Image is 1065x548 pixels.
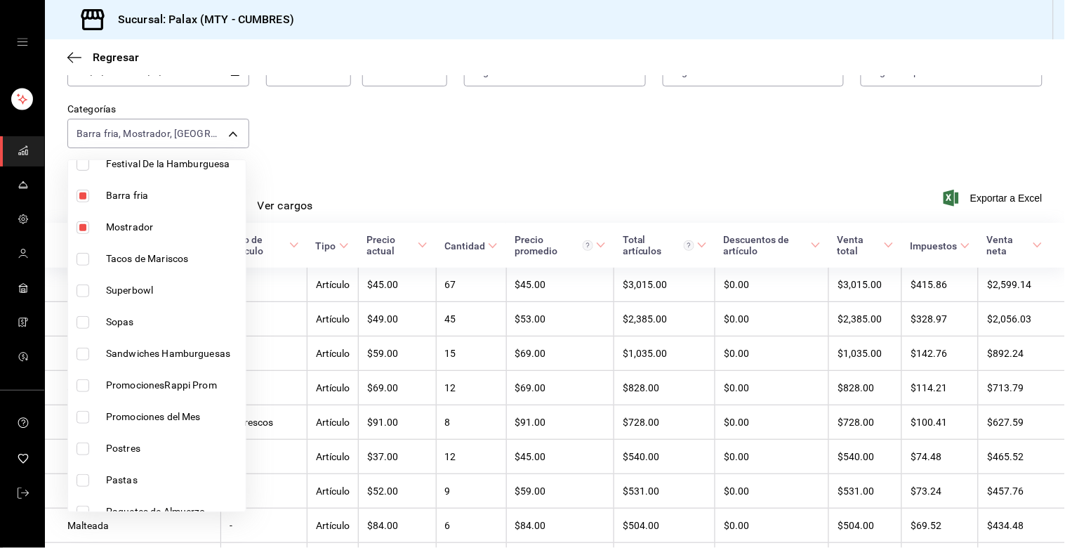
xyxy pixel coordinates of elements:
[106,252,240,266] span: Tacos de Mariscos
[106,157,240,171] span: Festival De la Hamburguesa
[106,504,240,519] span: Paquetes de Almuerzo
[106,315,240,330] span: Sopas
[106,283,240,298] span: Superbowl
[106,378,240,393] span: PromocionesRappi Prom
[106,410,240,424] span: Promociones del Mes
[106,441,240,456] span: Postres
[106,220,240,235] span: Mostrador
[106,188,240,203] span: Barra fria
[106,473,240,488] span: Pastas
[106,346,240,361] span: Sandwiches Hamburguesas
